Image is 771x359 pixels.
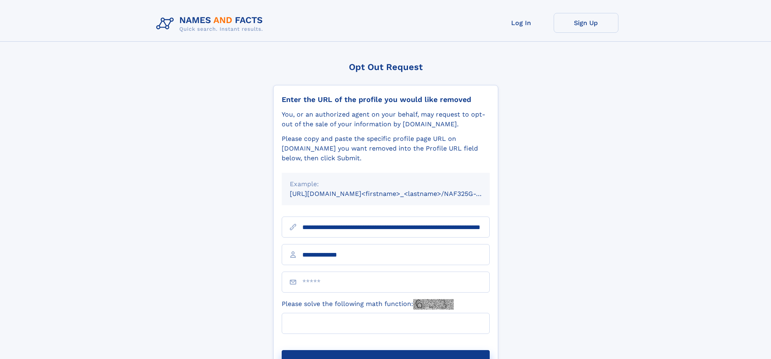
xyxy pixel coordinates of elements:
div: Example: [290,179,482,189]
div: You, or an authorized agent on your behalf, may request to opt-out of the sale of your informatio... [282,110,490,129]
label: Please solve the following math function: [282,299,454,310]
img: Logo Names and Facts [153,13,270,35]
a: Log In [489,13,554,33]
div: Opt Out Request [273,62,498,72]
a: Sign Up [554,13,618,33]
div: Enter the URL of the profile you would like removed [282,95,490,104]
div: Please copy and paste the specific profile page URL on [DOMAIN_NAME] you want removed into the Pr... [282,134,490,163]
small: [URL][DOMAIN_NAME]<firstname>_<lastname>/NAF325G-xxxxxxxx [290,190,505,198]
